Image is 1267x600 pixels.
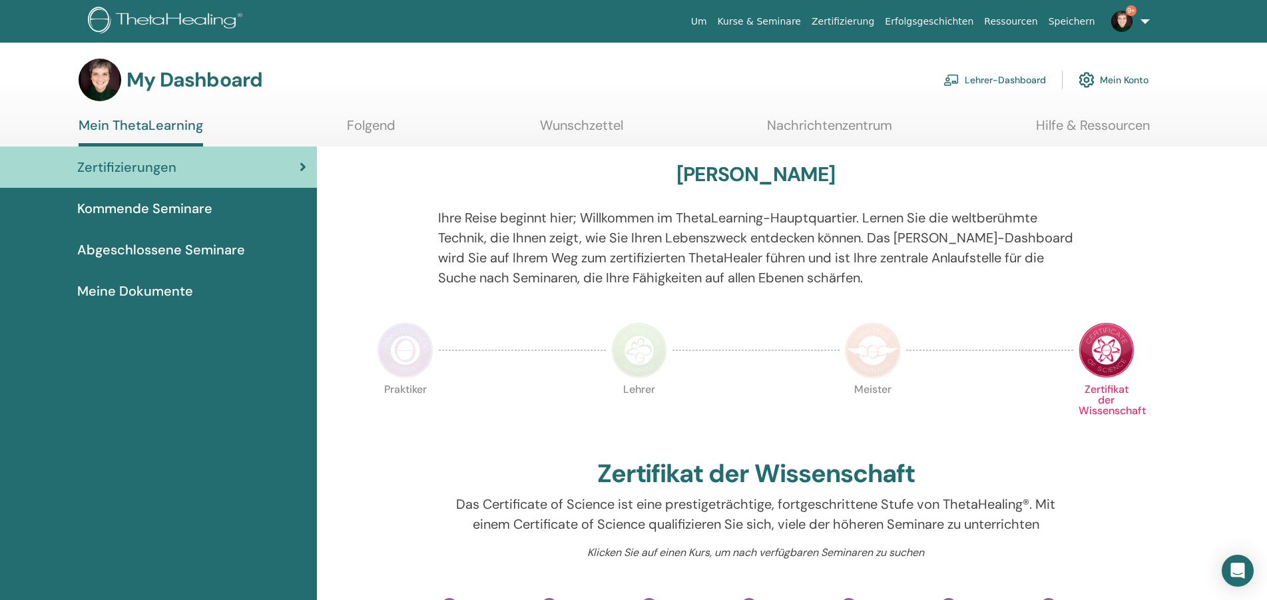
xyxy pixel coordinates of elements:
img: Practitioner [378,322,433,378]
img: Instructor [611,322,667,378]
a: Speichern [1043,9,1101,34]
img: Certificate of Science [1079,322,1135,378]
a: Zertifizierung [806,9,880,34]
img: default.jpg [1111,11,1133,32]
a: Wunschzettel [540,117,623,143]
a: Mein Konto [1079,65,1148,95]
a: Um [686,9,712,34]
a: Mein ThetaLearning [79,117,203,147]
p: Ihre Reise beginnt hier; Willkommen im ThetaLearning-Hauptquartier. Lernen Sie die weltberühmte T... [438,208,1074,288]
a: Hilfe & Ressourcen [1036,117,1150,143]
p: Lehrer [611,384,667,440]
img: logo.png [88,7,247,37]
h3: My Dashboard [127,68,262,92]
span: Meine Dokumente [77,281,193,301]
img: Master [845,322,901,378]
img: cog.svg [1079,69,1095,91]
a: Ressourcen [979,9,1043,34]
p: Meister [845,384,901,440]
img: chalkboard-teacher.svg [943,74,959,86]
h2: Zertifikat der Wissenschaft [597,459,915,489]
span: 9+ [1126,5,1137,16]
a: Kurse & Seminare [712,9,806,34]
p: Praktiker [378,384,433,440]
a: Nachrichtenzentrum [767,117,892,143]
img: default.jpg [79,59,121,101]
span: Abgeschlossene Seminare [77,240,245,260]
p: Zertifikat der Wissenschaft [1079,384,1135,440]
a: Lehrer-Dashboard [943,65,1046,95]
a: Folgend [347,117,395,143]
a: Erfolgsgeschichten [880,9,979,34]
span: Kommende Seminare [77,198,212,218]
h3: [PERSON_NAME] [676,162,836,186]
div: Open Intercom Messenger [1222,555,1254,587]
p: Das Certificate of Science ist eine prestigeträchtige, fortgeschrittene Stufe von ThetaHealing®. ... [438,494,1074,534]
span: Zertifizierungen [77,157,176,177]
p: Klicken Sie auf einen Kurs, um nach verfügbaren Seminaren zu suchen [438,545,1074,561]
